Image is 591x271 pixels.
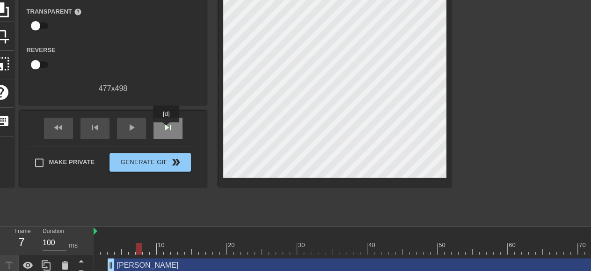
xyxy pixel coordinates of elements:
div: 30 [298,241,306,250]
button: Generate Gif [109,153,190,172]
div: 60 [509,241,517,250]
div: 20 [228,241,236,250]
div: 70 [579,241,587,250]
span: drag_handle [106,261,116,270]
span: skip_previous [89,122,101,133]
span: play_arrow [126,122,137,133]
label: Reverse [27,45,56,55]
div: 7 [15,234,29,251]
label: Transparent [27,7,82,16]
span: skip_next [162,122,174,133]
div: 40 [368,241,377,250]
span: Make Private [49,158,95,167]
span: Generate Gif [113,157,187,168]
span: fast_rewind [53,122,64,133]
div: 50 [438,241,447,250]
div: ms [69,241,78,250]
span: double_arrow [170,157,182,168]
div: 10 [158,241,166,250]
div: 477 x 498 [20,83,207,94]
label: Duration [43,229,64,234]
span: help [74,8,82,16]
div: Frame [7,227,36,254]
